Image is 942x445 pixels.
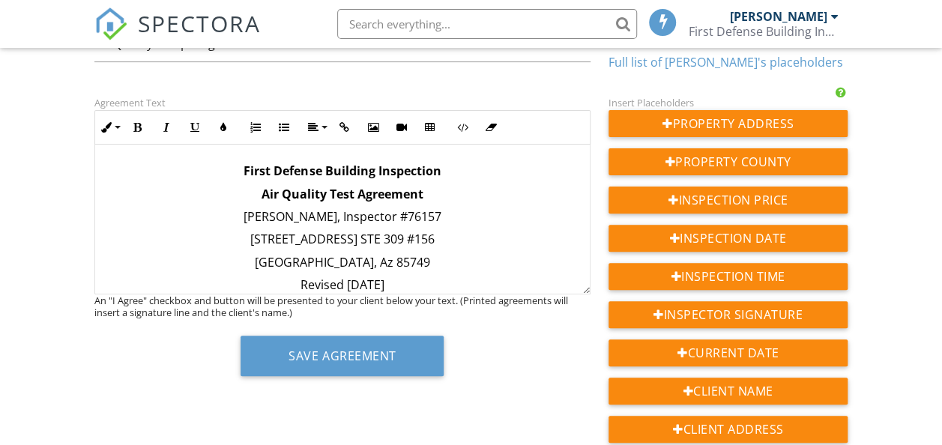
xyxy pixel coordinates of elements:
[262,186,423,202] strong: Air Quality Test Agreement
[107,231,578,247] p: [STREET_ADDRESS] STE 309 #156
[107,208,578,225] p: [PERSON_NAME], Inspector #76157
[244,163,441,179] strong: First Defense Building Inspection
[337,9,637,39] input: Search everything...
[609,225,848,252] div: Inspection Date
[107,254,578,270] p: [GEOGRAPHIC_DATA], Az 85749
[241,336,444,376] button: Save Agreement
[95,113,124,142] button: Inline Style
[94,7,127,40] img: The Best Home Inspection Software - Spectora
[107,276,578,293] p: Revised [DATE]
[359,113,387,142] button: Insert Image (Ctrl+P)
[387,113,416,142] button: Insert Video
[609,96,694,109] label: Insert Placeholders
[609,110,848,137] div: Property Address
[477,113,505,142] button: Clear Formatting
[241,113,270,142] button: Ordered List
[330,113,359,142] button: Insert Link (Ctrl+K)
[94,96,166,109] label: Agreement Text
[270,113,298,142] button: Unordered List
[609,301,848,328] div: Inspector Signature
[152,113,181,142] button: Italic (Ctrl+I)
[181,113,209,142] button: Underline (Ctrl+U)
[138,7,261,39] span: SPECTORA
[302,113,330,142] button: Align
[609,148,848,175] div: Property County
[448,113,477,142] button: Code View
[416,113,444,142] button: Insert Table
[609,187,848,214] div: Inspection Price
[688,24,838,39] div: First Defense Building Inspection
[94,294,591,318] div: An "I Agree" checkbox and button will be presented to your client below your text. (Printed agree...
[609,416,848,443] div: Client Address
[609,339,848,366] div: Current Date
[729,9,827,24] div: [PERSON_NAME]
[609,378,848,405] div: Client Name
[124,113,152,142] button: Bold (Ctrl+B)
[609,263,848,290] div: Inspection Time
[209,113,238,142] button: Colors
[609,54,843,70] a: Full list of [PERSON_NAME]'s placeholders
[94,20,261,52] a: SPECTORA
